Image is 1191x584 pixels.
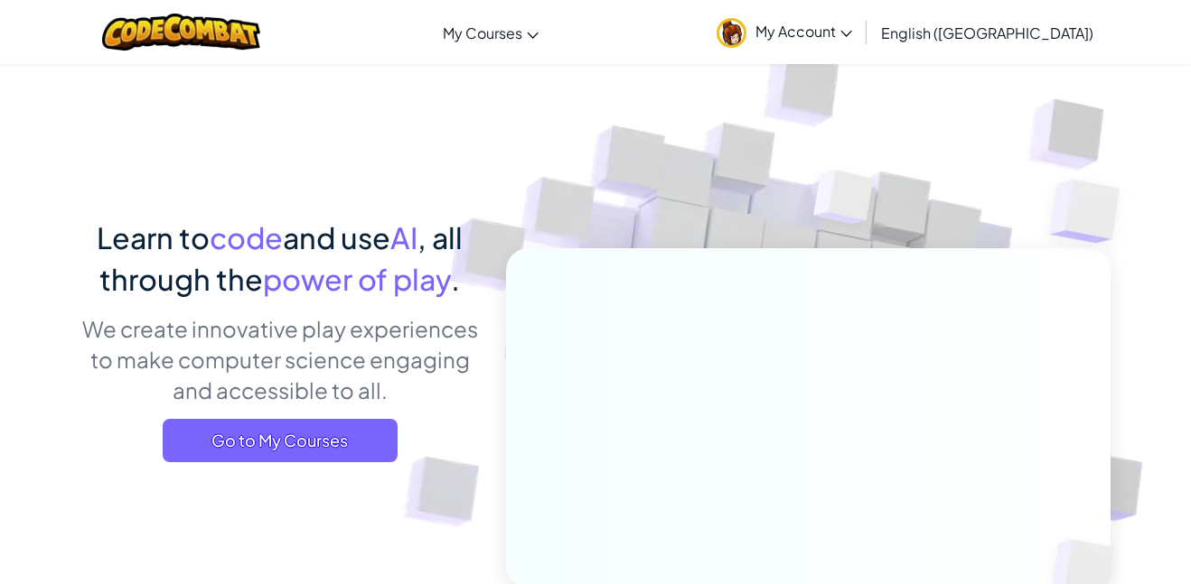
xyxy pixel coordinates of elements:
[717,18,746,48] img: avatar
[872,8,1102,57] a: English ([GEOGRAPHIC_DATA])
[390,219,417,255] span: AI
[443,23,522,42] span: My Courses
[755,22,852,41] span: My Account
[210,219,283,255] span: code
[434,8,548,57] a: My Courses
[451,261,460,297] span: .
[283,219,390,255] span: and use
[881,23,1093,42] span: English ([GEOGRAPHIC_DATA])
[708,4,861,60] a: My Account
[97,219,210,255] span: Learn to
[80,313,479,405] p: We create innovative play experiences to make computer science engaging and accessible to all.
[263,261,451,297] span: power of play
[1014,135,1170,288] img: Overlap cubes
[102,14,260,51] img: CodeCombat logo
[780,134,910,269] img: Overlap cubes
[163,419,398,462] a: Go to My Courses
